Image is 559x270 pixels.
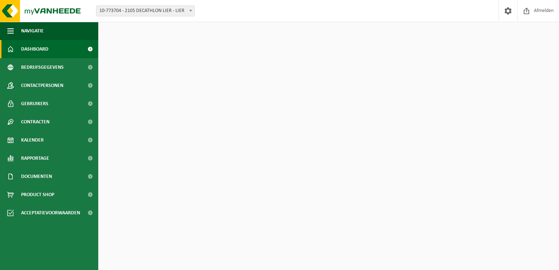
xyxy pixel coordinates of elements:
span: 10-773704 - 2105 DECATHLON LIER - LIER [96,5,195,16]
span: Contracten [21,113,49,131]
span: Bedrijfsgegevens [21,58,64,76]
span: Navigatie [21,22,44,40]
span: Documenten [21,167,52,186]
span: Rapportage [21,149,49,167]
span: Contactpersonen [21,76,63,95]
span: Dashboard [21,40,48,58]
span: Gebruikers [21,95,48,113]
span: Acceptatievoorwaarden [21,204,80,222]
span: 10-773704 - 2105 DECATHLON LIER - LIER [96,6,194,16]
span: Product Shop [21,186,54,204]
span: Kalender [21,131,44,149]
